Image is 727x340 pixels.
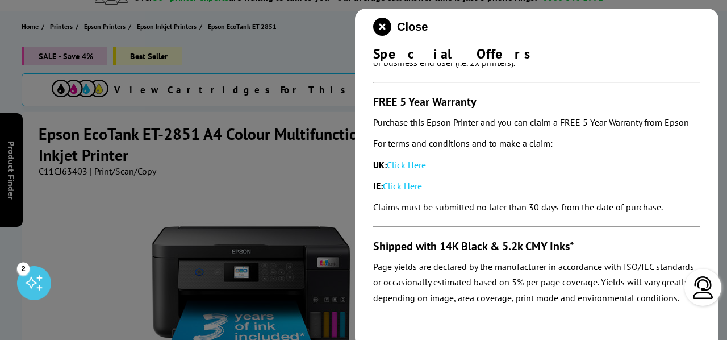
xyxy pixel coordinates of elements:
[373,45,700,63] div: Special Offers
[373,94,700,109] h3: FREE 5 Year Warranty
[373,136,700,151] p: For terms and conditions and to make a claim:
[373,115,700,130] p: Purchase this Epson Printer and you can claim a FREE 5 Year Warranty from Epson
[692,276,715,299] img: user-headset-light.svg
[383,180,422,192] a: Click Here
[373,159,387,171] strong: UK:
[373,180,383,192] strong: IE:
[397,20,428,34] span: Close
[373,200,700,215] p: Claims must be submitted no later than 30 days from the date of purchase.
[373,18,428,36] button: close modal
[387,159,426,171] a: Click Here
[17,262,30,275] div: 2
[373,239,700,254] h3: Shipped with 14K Black & 5.2k CMY Inks*
[373,261,694,303] em: Page yields are declared by the manufacturer in accordance with ISO/IEC standards or occasionally...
